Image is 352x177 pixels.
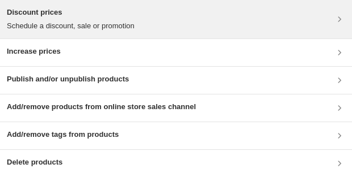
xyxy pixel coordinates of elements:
[7,157,62,168] h3: Delete products
[7,7,135,18] h3: Discount prices
[7,46,61,57] h3: Increase prices
[7,101,196,113] h3: Add/remove products from online store sales channel
[7,20,135,32] p: Schedule a discount, sale or promotion
[7,129,119,140] h3: Add/remove tags from products
[7,74,129,85] h3: Publish and/or unpublish products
